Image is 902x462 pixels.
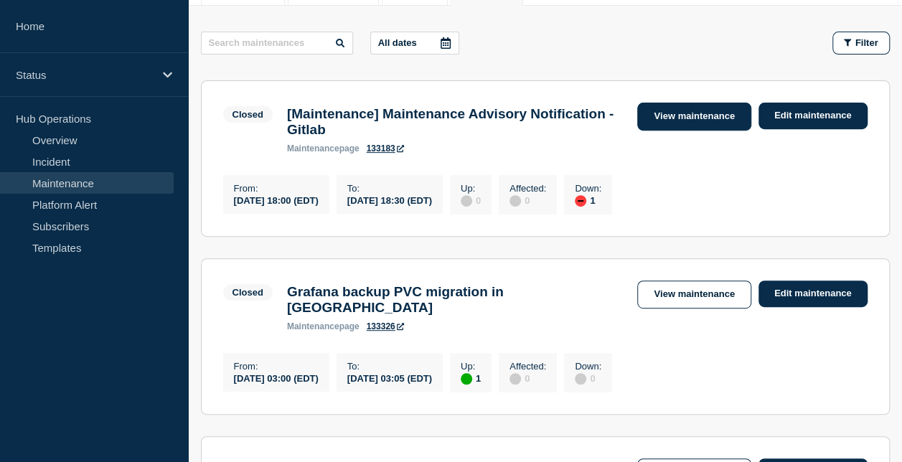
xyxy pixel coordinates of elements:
div: disabled [461,195,472,207]
div: 1 [461,372,481,385]
p: Affected : [509,183,546,194]
span: maintenance [287,321,339,331]
div: disabled [575,373,586,385]
p: page [287,143,360,154]
p: To : [347,361,432,372]
p: Up : [461,183,481,194]
a: Edit maintenance [758,103,868,129]
div: disabled [509,373,521,385]
p: Status [16,69,154,81]
a: Edit maintenance [758,280,868,307]
span: Filter [855,37,878,48]
a: 133183 [367,143,404,154]
div: 1 [575,194,601,207]
div: down [575,195,586,207]
h3: [Maintenance] Maintenance Advisory Notification - Gitlab [287,106,624,138]
div: 0 [509,372,546,385]
input: Search maintenances [201,32,353,55]
p: Down : [575,183,601,194]
a: View maintenance [637,280,751,308]
div: [DATE] 18:30 (EDT) [347,194,432,206]
div: [DATE] 03:05 (EDT) [347,372,432,384]
p: From : [234,361,319,372]
p: From : [234,183,319,194]
button: All dates [370,32,459,55]
div: 0 [575,372,601,385]
a: View maintenance [637,103,751,131]
div: 0 [509,194,546,207]
div: up [461,373,472,385]
p: page [287,321,360,331]
p: Affected : [509,361,546,372]
div: Closed [232,109,263,120]
div: Closed [232,287,263,298]
span: maintenance [287,143,339,154]
a: 133326 [367,321,404,331]
div: disabled [509,195,521,207]
div: [DATE] 18:00 (EDT) [234,194,319,206]
div: [DATE] 03:00 (EDT) [234,372,319,384]
p: Up : [461,361,481,372]
p: All dates [378,37,417,48]
h3: Grafana backup PVC migration in [GEOGRAPHIC_DATA] [287,284,624,316]
p: To : [347,183,432,194]
button: Filter [832,32,890,55]
div: 0 [461,194,481,207]
p: Down : [575,361,601,372]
